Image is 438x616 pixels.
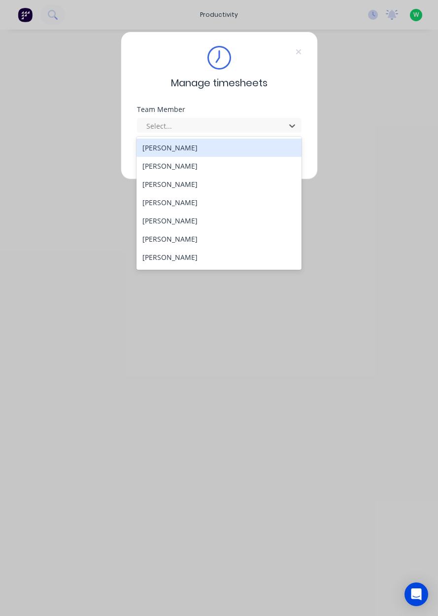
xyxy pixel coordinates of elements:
div: [PERSON_NAME] [136,248,302,266]
div: [PERSON_NAME] [136,175,302,193]
span: Manage timesheets [171,75,268,90]
div: [PERSON_NAME] [136,193,302,212]
div: [PERSON_NAME] [136,212,302,230]
div: Open Intercom Messenger [404,582,428,606]
div: [PERSON_NAME] [136,266,302,285]
div: [PERSON_NAME] [136,139,302,157]
div: [PERSON_NAME] [136,230,302,248]
div: Team Member [137,106,302,113]
div: [PERSON_NAME] [136,157,302,175]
